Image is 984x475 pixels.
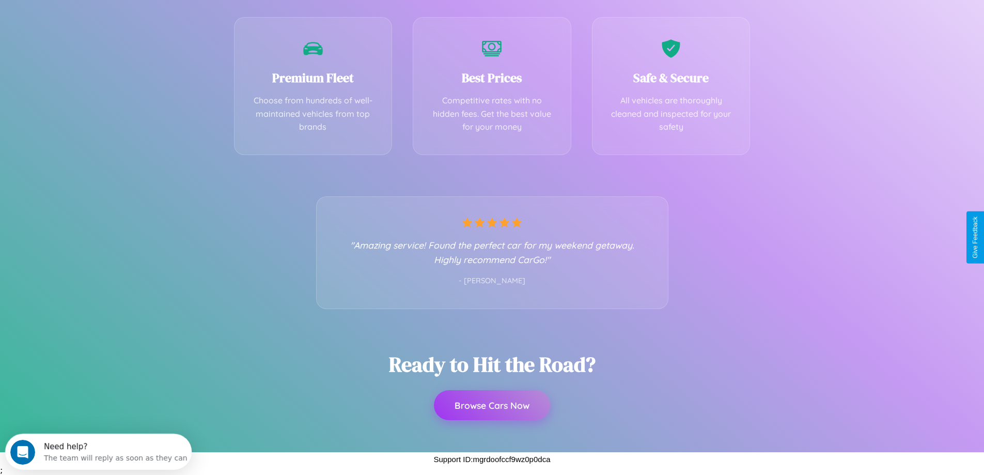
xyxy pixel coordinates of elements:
[608,94,735,134] p: All vehicles are thoroughly cleaned and inspected for your safety
[39,17,182,28] div: The team will reply as soon as they can
[389,350,596,378] h2: Ready to Hit the Road?
[39,9,182,17] div: Need help?
[337,274,647,288] p: - [PERSON_NAME]
[972,217,979,258] div: Give Feedback
[608,69,735,86] h3: Safe & Secure
[434,452,551,466] p: Support ID: mgrdoofccf9wz0p0dca
[4,4,192,33] div: Open Intercom Messenger
[434,390,550,420] button: Browse Cars Now
[429,69,555,86] h3: Best Prices
[337,238,647,267] p: "Amazing service! Found the perfect car for my weekend getaway. Highly recommend CarGo!"
[429,94,555,134] p: Competitive rates with no hidden fees. Get the best value for your money
[250,94,377,134] p: Choose from hundreds of well-maintained vehicles from top brands
[250,69,377,86] h3: Premium Fleet
[10,440,35,465] iframe: Intercom live chat
[5,434,192,470] iframe: Intercom live chat discovery launcher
